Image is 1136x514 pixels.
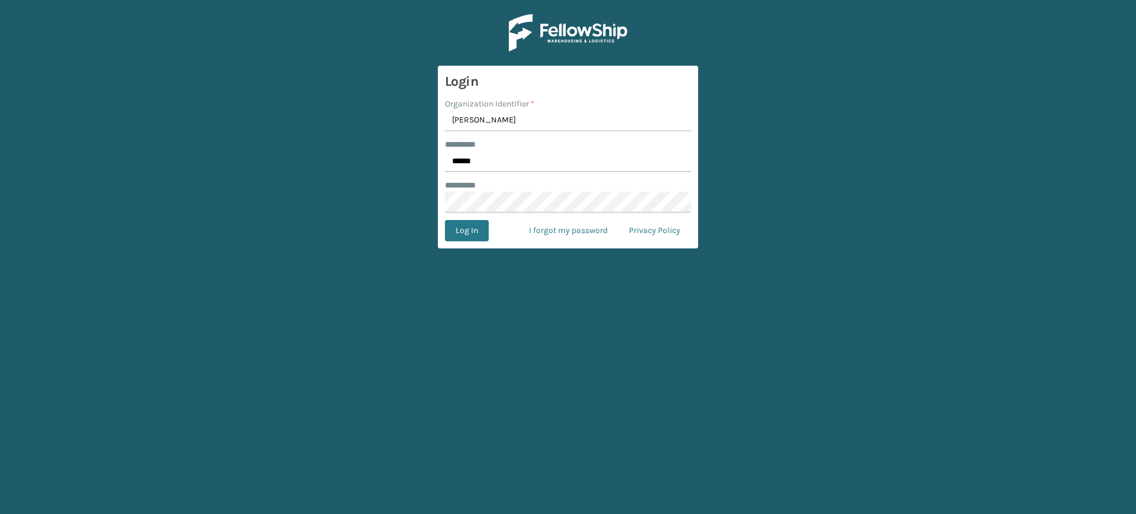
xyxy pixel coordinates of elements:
img: Logo [509,14,627,51]
a: Privacy Policy [618,220,691,241]
a: I forgot my password [518,220,618,241]
button: Log In [445,220,489,241]
label: Organization Identifier [445,98,534,110]
h3: Login [445,73,691,90]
